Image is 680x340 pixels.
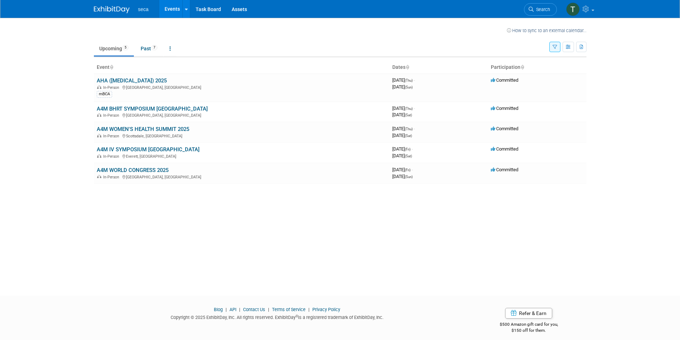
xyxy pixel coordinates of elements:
[405,147,410,151] span: (Fri)
[97,106,208,112] a: A4M BHRT SYMPOSIUM [GEOGRAPHIC_DATA]
[491,126,518,131] span: Committed
[230,307,236,312] a: API
[312,307,340,312] a: Privacy Policy
[237,307,242,312] span: |
[392,146,413,152] span: [DATE]
[97,113,101,117] img: In-Person Event
[103,134,121,138] span: In-Person
[97,153,387,159] div: Everett, [GEOGRAPHIC_DATA]
[412,146,413,152] span: -
[224,307,228,312] span: |
[405,134,412,138] span: (Sat)
[392,153,412,158] span: [DATE]
[135,42,163,55] a: Past7
[138,6,149,12] span: seca
[392,77,415,83] span: [DATE]
[243,307,265,312] a: Contact Us
[414,77,415,83] span: -
[97,77,167,84] a: AHA ([MEDICAL_DATA]) 2025
[103,85,121,90] span: In-Person
[471,317,586,333] div: $500 Amazon gift card for you,
[488,61,586,73] th: Participation
[97,174,387,179] div: [GEOGRAPHIC_DATA], [GEOGRAPHIC_DATA]
[505,308,552,319] a: Refer & Earn
[405,127,413,131] span: (Thu)
[405,168,410,172] span: (Fri)
[491,106,518,111] span: Committed
[414,106,415,111] span: -
[296,314,298,318] sup: ®
[97,167,168,173] a: A4M WORLD CONGRESS 2025
[103,154,121,159] span: In-Person
[214,307,223,312] a: Blog
[491,167,518,172] span: Committed
[412,167,413,172] span: -
[405,175,413,179] span: (Sun)
[392,106,415,111] span: [DATE]
[566,2,580,16] img: Tessa Schwikerath
[94,61,389,73] th: Event
[392,167,413,172] span: [DATE]
[103,113,121,118] span: In-Person
[392,84,413,90] span: [DATE]
[266,307,271,312] span: |
[389,61,488,73] th: Dates
[97,85,101,89] img: In-Person Event
[405,113,412,117] span: (Sat)
[97,133,387,138] div: Scottsdale, [GEOGRAPHIC_DATA]
[94,313,461,321] div: Copyright © 2025 ExhibitDay, Inc. All rights reserved. ExhibitDay is a registered trademark of Ex...
[272,307,306,312] a: Terms of Service
[307,307,311,312] span: |
[97,154,101,158] img: In-Person Event
[520,64,524,70] a: Sort by Participation Type
[405,154,412,158] span: (Sat)
[534,7,550,12] span: Search
[406,64,409,70] a: Sort by Start Date
[94,6,130,13] img: ExhibitDay
[97,134,101,137] img: In-Person Event
[151,45,157,50] span: 7
[414,126,415,131] span: -
[97,146,200,153] a: A4M IV SYMPOSIUM [GEOGRAPHIC_DATA]
[103,175,121,179] span: In-Person
[405,78,413,82] span: (Thu)
[491,77,518,83] span: Committed
[122,45,129,50] span: 5
[507,28,586,33] a: How to sync to an external calendar...
[392,112,412,117] span: [DATE]
[491,146,518,152] span: Committed
[97,126,189,132] a: A4M WOMEN'S HEALTH SUMMIT 2025
[524,3,557,16] a: Search
[405,107,413,111] span: (Thu)
[110,64,113,70] a: Sort by Event Name
[94,42,134,55] a: Upcoming5
[392,174,413,179] span: [DATE]
[405,85,413,89] span: (Sun)
[97,175,101,178] img: In-Person Event
[392,133,412,138] span: [DATE]
[392,126,415,131] span: [DATE]
[97,112,387,118] div: [GEOGRAPHIC_DATA], [GEOGRAPHIC_DATA]
[97,91,112,97] div: mBCA
[97,84,387,90] div: [GEOGRAPHIC_DATA], [GEOGRAPHIC_DATA]
[471,328,586,334] div: $150 off for them.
